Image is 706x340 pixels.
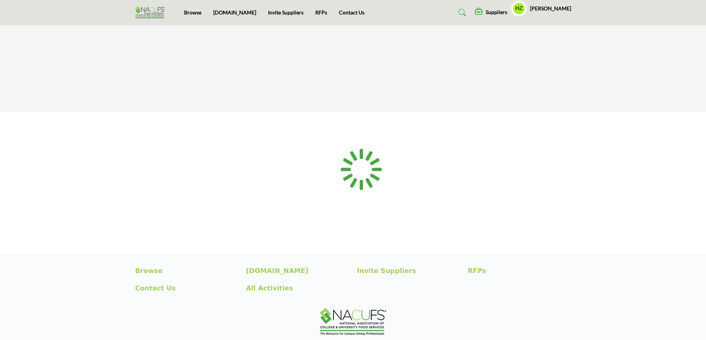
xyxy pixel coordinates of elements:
[451,7,471,18] a: Search
[135,266,238,276] a: Browse
[468,266,571,276] a: RFPs
[486,9,507,16] h5: Suppliers
[135,283,238,293] a: Contact Us
[184,9,201,16] a: Browse
[530,5,571,12] h5: [PERSON_NAME]
[246,266,349,276] a: [DOMAIN_NAME]
[246,283,349,293] a: All Activities
[357,266,460,276] a: Invite Suppliers
[339,9,364,16] a: Contact Us
[268,9,303,16] a: Invite Suppliers
[475,8,507,17] div: Suppliers
[315,9,327,16] a: RFPs
[511,0,527,17] button: Show hide supplier dropdown
[213,9,256,16] a: [DOMAIN_NAME]
[320,308,386,335] img: No Site Logo
[135,6,169,18] img: Site Logo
